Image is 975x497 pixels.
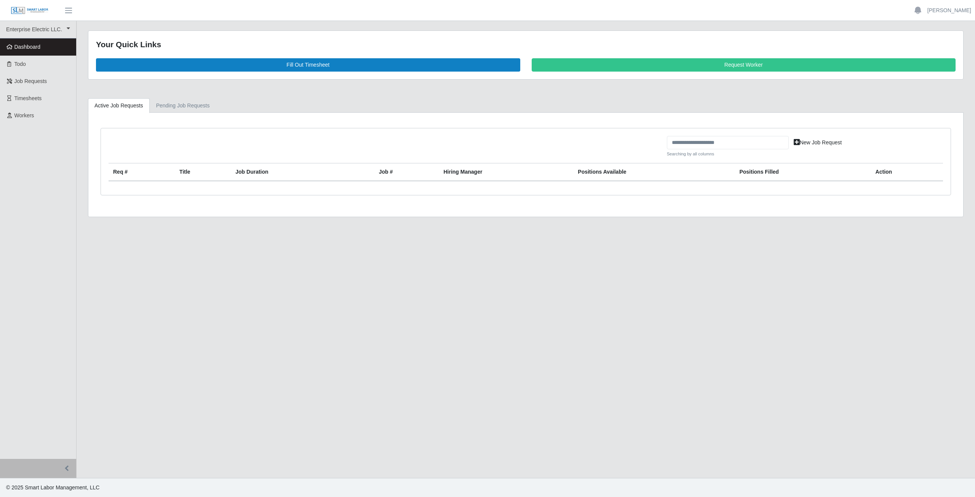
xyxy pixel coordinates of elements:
[11,6,49,15] img: SLM Logo
[88,98,150,113] a: Active Job Requests
[150,98,216,113] a: Pending Job Requests
[871,163,943,181] th: Action
[532,58,956,72] a: Request Worker
[735,163,871,181] th: Positions Filled
[6,484,99,491] span: © 2025 Smart Labor Management, LLC
[109,163,175,181] th: Req #
[789,136,847,149] a: New Job Request
[927,6,971,14] a: [PERSON_NAME]
[374,163,439,181] th: Job #
[14,44,41,50] span: Dashboard
[14,112,34,118] span: Workers
[14,61,26,67] span: Todo
[231,163,348,181] th: Job Duration
[14,95,42,101] span: Timesheets
[96,58,520,72] a: Fill Out Timesheet
[14,78,47,84] span: Job Requests
[175,163,231,181] th: Title
[667,151,789,157] small: Searching by all columns
[439,163,573,181] th: Hiring Manager
[96,38,956,51] div: Your Quick Links
[573,163,735,181] th: Positions Available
